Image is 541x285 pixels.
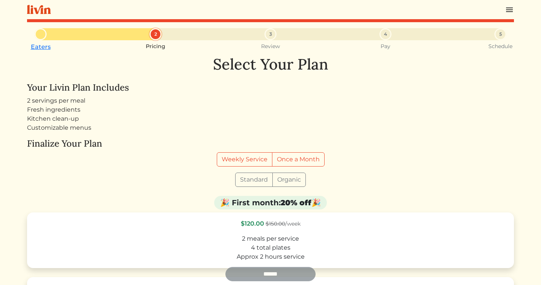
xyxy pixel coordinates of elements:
h4: Your Livin Plan Includes [27,82,514,93]
li: Kitchen clean-up [27,114,514,123]
span: 3 [269,31,272,38]
span: 2 [154,31,157,38]
label: Once a Month [272,152,325,167]
li: Fresh ingredients [27,105,514,114]
small: Schedule [488,43,512,50]
h1: Select Your Plan [27,55,514,73]
div: Grocery type [235,173,306,187]
s: $150.00 [266,220,285,227]
div: 4 total plates [34,243,507,252]
a: Eaters [31,43,51,50]
div: 🎉 First month: 🎉 [214,196,327,209]
small: Pricing [146,43,165,50]
div: Billing frequency [217,152,325,167]
span: 5 [499,31,502,38]
div: Approx 2 hours service [34,252,507,261]
img: livin-logo-a0d97d1a881af30f6274990eb6222085a2533c92bbd1e4f22c21b4f0d0e3210c.svg [27,5,51,14]
span: /week [266,220,301,227]
label: Standard [235,173,273,187]
small: Review [261,43,280,50]
span: 4 [384,31,387,38]
li: 2 servings per meal [27,96,514,105]
li: Customizable menus [27,123,514,132]
strong: 20% off [281,198,311,207]
h4: Finalize Your Plan [27,138,514,149]
label: Organic [272,173,306,187]
small: Pay [381,43,390,50]
div: 2 meals per service [34,234,507,243]
label: Weekly Service [217,152,272,167]
img: menu_hamburger-cb6d353cf0ecd9f46ceae1c99ecbeb4a00e71ca567a856bd81f57e9d8c17bb26.svg [505,5,514,14]
span: $120.00 [241,220,264,227]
